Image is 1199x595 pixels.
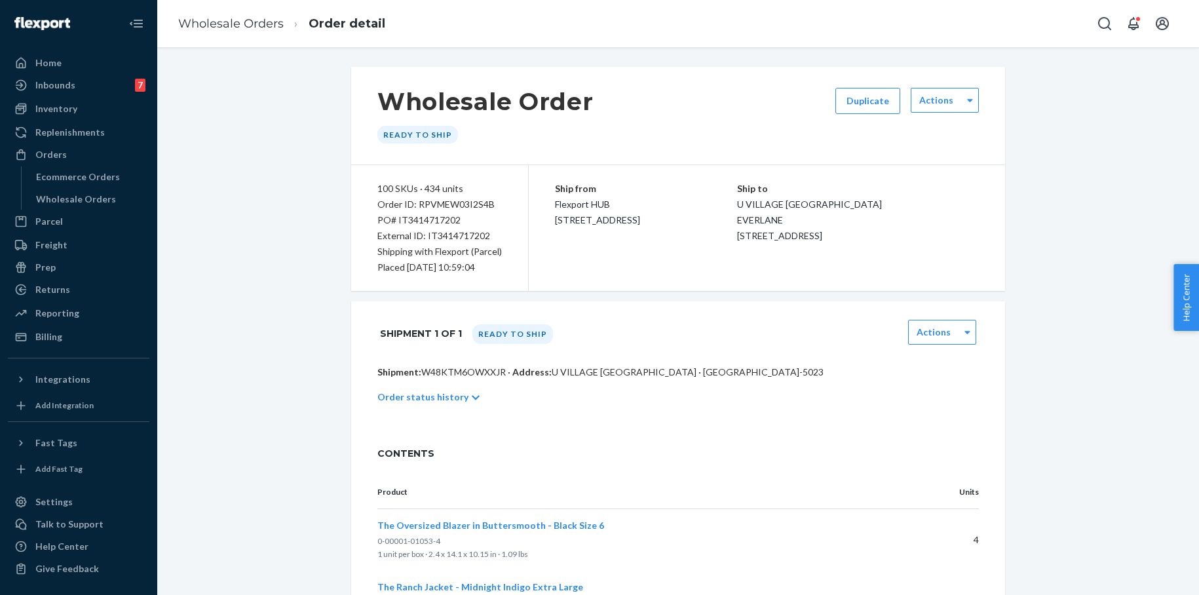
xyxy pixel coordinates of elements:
span: CONTENTS [377,447,979,460]
span: U VILLAGE [GEOGRAPHIC_DATA] EVERLANE [STREET_ADDRESS] [737,199,882,241]
div: Give Feedback [35,562,99,575]
button: Help Center [1173,264,1199,331]
div: 7 [135,79,145,92]
div: Billing [35,330,62,343]
a: Returns [8,279,149,300]
div: Reporting [35,307,79,320]
p: Ship from [555,181,737,197]
img: Flexport logo [14,17,70,30]
a: Help Center [8,536,149,557]
a: Freight [8,235,149,256]
p: Order status history [377,391,468,404]
h1: Shipment 1 of 1 [380,320,462,347]
p: Product [377,486,903,498]
div: Prep [35,261,56,274]
div: Returns [35,283,70,296]
span: Shipment: [377,366,421,377]
button: Open Search Box [1092,10,1118,37]
div: 100 SKUs · 434 units [377,181,502,197]
span: 0-00001-01053-4 [377,536,440,546]
ol: breadcrumbs [168,5,396,43]
button: Talk to Support [8,514,149,535]
a: Inventory [8,98,149,119]
div: Inbounds [35,79,75,92]
a: Wholesale Orders [29,189,150,210]
a: Wholesale Orders [178,16,284,31]
div: Inventory [35,102,77,115]
div: External ID: IT3414717202 [377,228,502,244]
a: Ecommerce Orders [29,166,150,187]
button: Open account menu [1149,10,1175,37]
a: Inbounds7 [8,75,149,96]
div: Help Center [35,540,88,553]
button: Close Navigation [123,10,149,37]
h1: Wholesale Order [377,88,594,115]
div: PO# IT3414717202 [377,212,502,228]
button: Fast Tags [8,432,149,453]
a: Home [8,52,149,73]
p: 4 [924,533,979,547]
div: Placed [DATE] 10:59:04 [377,259,502,275]
a: Prep [8,257,149,278]
span: Address: [512,366,552,377]
div: Order ID: RPVMEW03I2S4B [377,197,502,212]
label: Actions [919,94,953,107]
div: Add Integration [35,400,94,411]
p: Shipping with Flexport (Parcel) [377,244,502,259]
div: Freight [35,239,67,252]
span: The Ranch Jacket - Midnight Indigo Extra Large [377,581,583,592]
button: The Oversized Blazer in Buttersmooth - Black Size 6 [377,519,604,532]
div: Fast Tags [35,436,77,450]
div: Ready to ship [472,324,553,344]
div: Talk to Support [35,518,104,531]
a: Orders [8,144,149,165]
a: Settings [8,491,149,512]
a: Billing [8,326,149,347]
div: Ready to ship [377,126,458,144]
a: Order detail [309,16,385,31]
div: Home [35,56,62,69]
a: Add Integration [8,395,149,416]
button: The Ranch Jacket - Midnight Indigo Extra Large [377,581,583,594]
span: Flexport HUB [STREET_ADDRESS] [555,199,640,225]
p: Units [924,486,979,498]
div: Replenishments [35,126,105,139]
p: W48KTM6OWXXJR · U VILLAGE [GEOGRAPHIC_DATA] · [GEOGRAPHIC_DATA]-5023 [377,366,979,379]
button: Duplicate [835,88,900,114]
p: Ship to [737,181,979,197]
a: Add Fast Tag [8,459,149,480]
button: Open notifications [1120,10,1147,37]
label: Actions [917,326,951,339]
a: Parcel [8,211,149,232]
button: Integrations [8,369,149,390]
div: Integrations [35,373,90,386]
button: Give Feedback [8,558,149,579]
a: Reporting [8,303,149,324]
div: Ecommerce Orders [36,170,120,183]
div: Orders [35,148,67,161]
span: The Oversized Blazer in Buttersmooth - Black Size 6 [377,520,604,531]
div: Settings [35,495,73,509]
div: Parcel [35,215,63,228]
div: Wholesale Orders [36,193,116,206]
div: Add Fast Tag [35,463,83,474]
iframe: Opens a widget where you can chat to one of our agents [1114,556,1186,588]
p: 1 unit per box · 2.4 x 14.1 x 10.15 in · 1.09 lbs [377,548,903,561]
a: Replenishments [8,122,149,143]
